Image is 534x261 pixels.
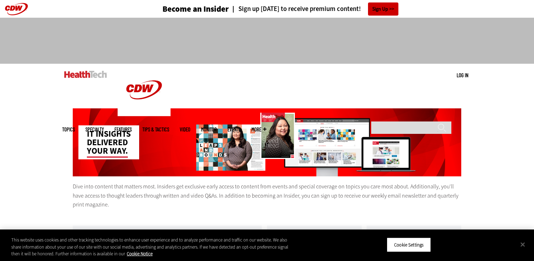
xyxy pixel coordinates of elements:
img: Home [118,64,171,116]
iframe: advertisement [138,25,396,57]
p: Dive into content that matters most. Insiders get exclusive early access to content from events a... [73,182,461,209]
span: Topics [62,127,75,132]
a: Sign up [DATE] to receive premium content! [229,6,361,12]
a: Become an Insider [136,5,229,13]
h3: Become an Insider [162,5,229,13]
a: Tips & Tactics [142,127,169,132]
a: Events [227,127,241,132]
a: Sign Up [368,2,398,16]
div: User menu [457,72,468,79]
img: Home [64,71,107,78]
span: Specialty [85,127,104,132]
a: Log in [457,72,468,78]
a: CDW [118,110,171,118]
button: Cookie Settings [387,237,431,252]
a: Features [114,127,132,132]
a: Video [180,127,190,132]
span: More [251,127,266,132]
a: MonITor [201,127,217,132]
a: More information about your privacy [127,251,153,257]
button: Close [515,237,530,252]
div: IT insights delivered [78,125,139,159]
div: This website uses cookies and other tracking technologies to enhance user experience and to analy... [11,237,294,257]
span: your way. [87,145,128,158]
